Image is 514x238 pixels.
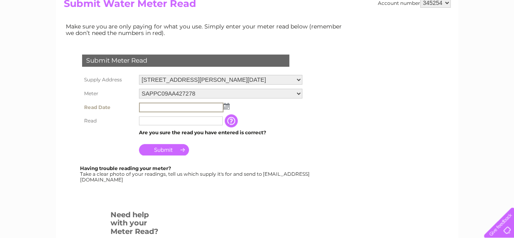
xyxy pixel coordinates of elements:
[64,21,348,38] td: Make sure you are only paying for what you use. Simply enter your meter read below (remember we d...
[487,35,506,41] a: Log out
[225,114,239,127] input: Information
[139,144,189,155] input: Submit
[80,166,311,182] div: Take a clear photo of your readings, tell us which supply it's for and send to [EMAIL_ADDRESS][DO...
[80,165,171,171] b: Having trouble reading your meter?
[80,73,137,87] th: Supply Address
[80,87,137,100] th: Meter
[391,35,409,41] a: Energy
[443,35,455,41] a: Blog
[371,35,386,41] a: Water
[80,100,137,114] th: Read Date
[361,4,417,14] a: 0333 014 3131
[460,35,480,41] a: Contact
[223,103,230,109] img: ...
[82,55,289,67] div: Submit Meter Read
[80,114,137,127] th: Read
[137,127,304,138] td: Are you sure the read you have entered is correct?
[414,35,438,41] a: Telecoms
[18,21,59,46] img: logo.png
[65,4,449,39] div: Clear Business is a trading name of Verastar Limited (registered in [GEOGRAPHIC_DATA] No. 3667643...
